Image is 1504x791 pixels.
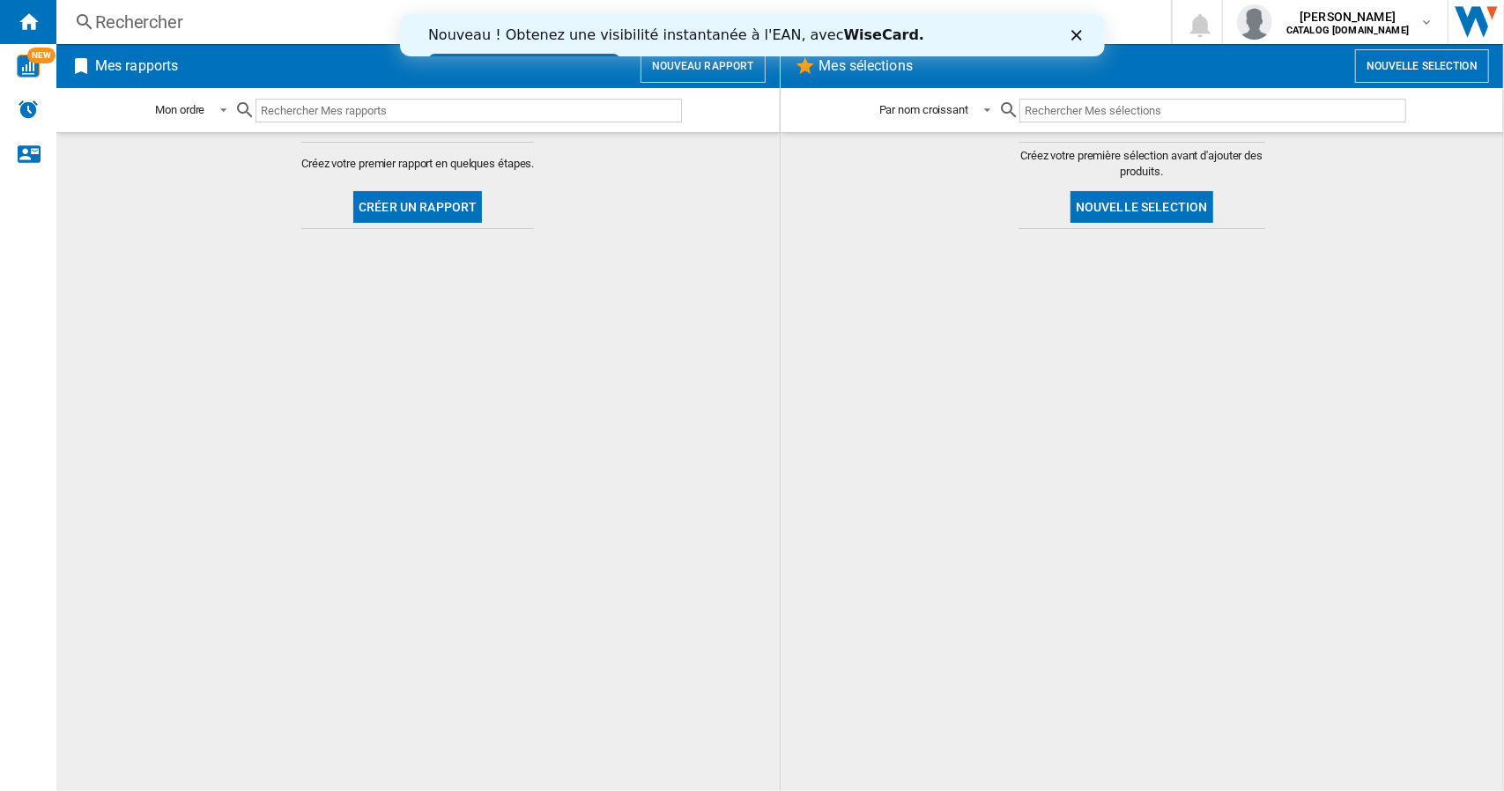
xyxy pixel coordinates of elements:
[92,49,182,83] h2: Mes rapports
[155,103,204,116] div: Mon ordre
[353,191,482,223] button: Créer un rapport
[27,48,56,63] span: NEW
[1237,4,1272,40] img: profile.jpg
[400,14,1105,56] iframe: Intercom live chat banner
[256,99,682,122] input: Rechercher Mes rapports
[1286,8,1409,26] span: [PERSON_NAME]
[879,103,968,116] div: Par nom croissant
[1071,191,1213,223] button: Nouvelle selection
[816,49,916,83] h2: Mes sélections
[1355,49,1489,83] button: Nouvelle selection
[1286,25,1409,36] b: CATALOG [DOMAIN_NAME]
[28,40,220,61] a: Essayez dès maintenant !
[1019,148,1265,180] span: Créez votre première sélection avant d'ajouter des produits.
[17,55,40,78] img: wise-card.svg
[18,99,39,120] img: alerts-logo.svg
[1019,99,1406,122] input: Rechercher Mes sélections
[671,16,689,26] div: Close
[641,49,766,83] button: Nouveau rapport
[301,156,534,172] span: Créez votre premier rapport en quelques étapes.
[95,10,1125,34] div: Rechercher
